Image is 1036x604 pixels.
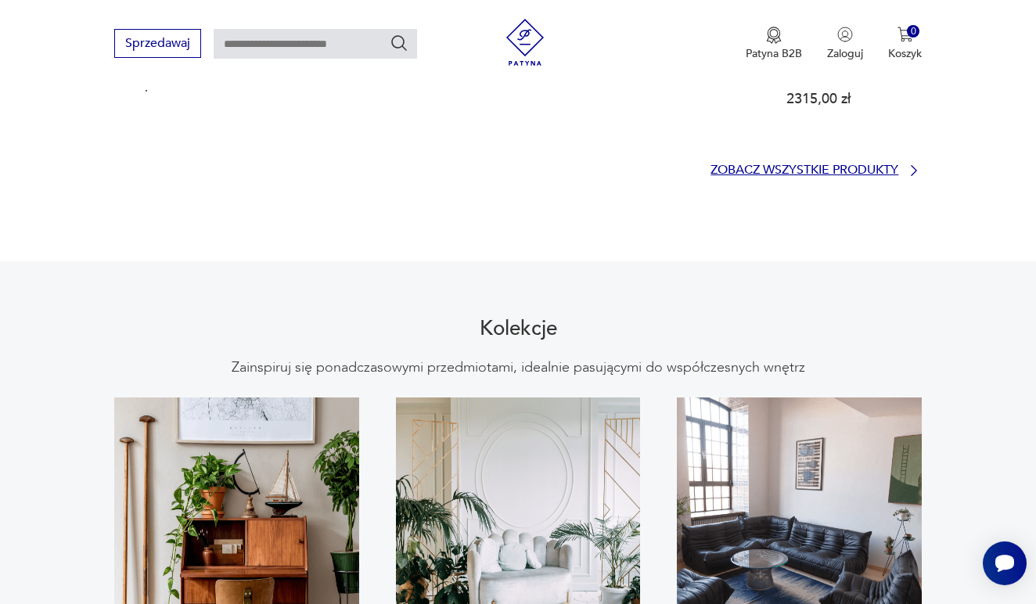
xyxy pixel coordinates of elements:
button: 0Koszyk [888,27,922,61]
p: Patyna B2B [746,46,802,61]
img: Patyna - sklep z meblami i dekoracjami vintage [502,19,549,66]
p: 2315,00 zł [786,92,915,106]
img: Ikona medalu [766,27,782,44]
p: 600,00 zł [121,79,250,92]
button: Szukaj [390,34,408,52]
a: Ikona medaluPatyna B2B [746,27,802,61]
img: Ikonka użytkownika [837,27,853,42]
a: Zobacz wszystkie produkty [710,163,922,178]
p: Koszyk [888,46,922,61]
div: 0 [907,25,920,38]
img: Ikona koszyka [898,27,913,42]
p: Zobacz wszystkie produkty [710,165,898,175]
a: Sprzedawaj [114,39,201,50]
iframe: Smartsupp widget button [983,541,1027,585]
button: Sprzedawaj [114,29,201,58]
button: Patyna B2B [746,27,802,61]
h2: Kolekcje [480,319,557,338]
p: Zaloguj [827,46,863,61]
button: Zaloguj [827,27,863,61]
p: Zainspiruj się ponadczasowymi przedmiotami, idealnie pasującymi do współczesnych wnętrz [232,358,805,377]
